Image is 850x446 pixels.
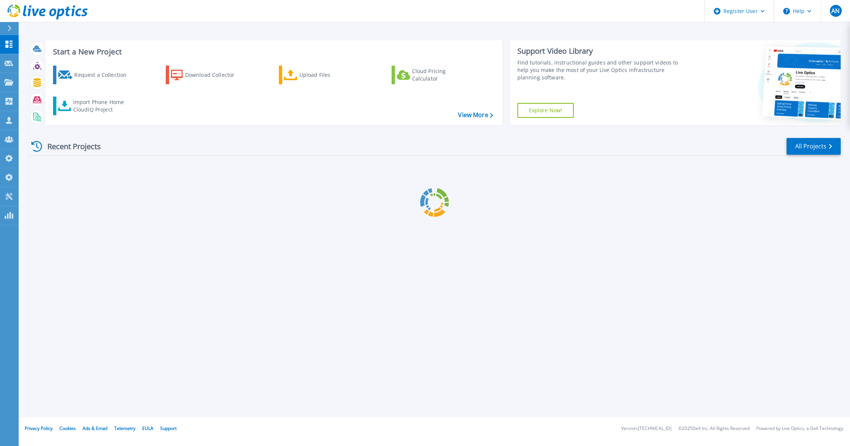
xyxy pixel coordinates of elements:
[412,67,472,82] div: Cloud Pricing Calculator
[25,425,53,431] a: Privacy Policy
[53,66,136,84] a: Request a Collection
[166,66,249,84] a: Download Collector
[458,111,493,119] a: View More
[59,425,76,431] a: Cookies
[74,67,134,82] div: Request a Collection
[29,137,111,156] div: Recent Projects
[392,66,475,84] a: Cloud Pricing Calculator
[787,138,841,155] a: All Projects
[114,425,136,431] a: Telemetry
[160,425,177,431] a: Support
[756,426,843,431] li: Powered by Live Optics, a Dell Technology
[621,426,672,431] li: Version: [TECHNICAL_ID]
[517,103,574,118] a: Explore Now!
[53,48,493,56] h3: Start a New Project
[142,425,153,431] a: EULA
[73,98,131,113] div: Import Phone Home CloudIQ Project
[678,426,750,431] li: © 2025 Dell Inc. All Rights Reserved
[299,67,359,82] div: Upload Files
[185,67,245,82] div: Download Collector
[517,46,688,56] div: Support Video Library
[517,59,688,81] div: Find tutorials, instructional guides and other support videos to help you make the most of your L...
[279,66,362,84] a: Upload Files
[831,8,840,14] span: AN
[82,425,108,431] a: Ads & Email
